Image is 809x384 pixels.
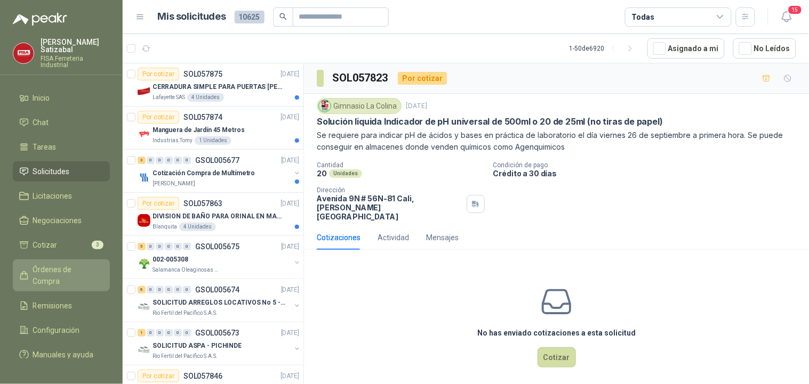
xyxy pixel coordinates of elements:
div: 6 [138,286,146,293]
p: Manguera de Jardín 45 Metros [153,125,245,135]
p: Dirección [317,186,462,194]
span: Tareas [33,141,57,153]
span: Licitaciones [33,190,73,202]
img: Company Logo [138,85,150,97]
div: 0 [147,286,155,293]
div: 0 [183,243,191,250]
a: 6 0 0 0 0 0 GSOL005674[DATE] Company LogoSOLICITUD ARREGLOS LOCATIVOS No 5 - PICHINDERio Fertil d... [138,283,301,317]
p: DIVISION DE BAÑO PARA ORINAL EN MADERA O PLASTICA [153,211,285,222]
p: Rio Fertil del Pacífico S.A.S. [153,352,218,361]
p: Cantidad [317,161,485,169]
span: search [279,13,287,20]
div: 0 [183,329,191,337]
a: Remisiones [13,296,110,316]
p: Crédito a 30 días [493,169,805,178]
p: SOLICITUD ARREGLOS LOCATIVOS No 5 - PICHINDE [153,298,285,308]
div: Actividad [378,232,409,243]
p: [DATE] [406,101,427,111]
p: 20 [317,169,327,178]
a: Manuales y ayuda [13,345,110,365]
p: [PERSON_NAME] Satizabal [41,38,110,53]
a: Órdenes de Compra [13,259,110,291]
p: FISA Ferreteria Industrial [41,55,110,68]
span: Remisiones [33,300,73,312]
a: Negociaciones [13,210,110,231]
a: Solicitudes [13,161,110,182]
div: 4 Unidades [187,93,224,102]
p: GSOL005677 [195,157,239,164]
img: Company Logo [138,300,150,313]
p: SOL057846 [183,372,222,380]
button: Cotizar [538,347,576,367]
div: 5 [138,243,146,250]
div: 0 [174,243,182,250]
p: [PERSON_NAME] [153,179,195,188]
span: 10625 [235,11,265,23]
p: [DATE] [281,371,299,381]
img: Logo peakr [13,13,67,26]
div: Unidades [329,169,362,178]
span: Órdenes de Compra [33,264,100,287]
button: 15 [777,7,796,27]
span: Solicitudes [33,166,70,177]
div: Cotizaciones [317,232,361,243]
div: Mensajes [426,232,459,243]
p: Salamanca Oleaginosas SAS [153,266,220,274]
div: 0 [183,157,191,164]
a: 1 0 0 0 0 0 GSOL005673[DATE] Company LogoSOLICITUD ASPA - PICHINDERio Fertil del Pacífico S.A.S. [138,326,301,361]
div: 0 [147,243,155,250]
p: [DATE] [281,199,299,209]
div: 0 [156,286,164,293]
a: 5 0 0 0 0 0 GSOL005675[DATE] Company Logo002-005308Salamanca Oleaginosas SAS [138,240,301,274]
a: Chat [13,112,110,133]
div: 4 Unidades [179,223,216,231]
p: SOL057874 [183,113,222,121]
a: Por cotizarSOL057874[DATE] Company LogoManguera de Jardín 45 MetrosIndustrias Tomy1 Unidades [123,107,303,150]
div: Por cotizar [398,72,447,85]
h1: Mis solicitudes [158,9,226,24]
p: [DATE] [281,69,299,79]
p: Condición de pago [493,161,805,169]
a: Inicio [13,88,110,108]
div: Por cotizar [138,68,179,80]
a: Por cotizarSOL057863[DATE] Company LogoDIVISION DE BAÑO PARA ORINAL EN MADERA O PLASTICABlanquita... [123,193,303,236]
p: GSOL005673 [195,329,239,337]
div: 0 [165,157,173,164]
div: Por cotizar [138,111,179,124]
p: SOL057875 [183,70,222,78]
p: [DATE] [281,285,299,295]
img: Company Logo [319,100,331,112]
div: Gimnasio La Colina [317,98,402,114]
img: Company Logo [13,43,34,63]
span: Cotizar [33,239,58,251]
p: GSOL005674 [195,286,239,293]
div: 0 [156,329,164,337]
button: No Leídos [733,38,796,59]
img: Company Logo [138,214,150,227]
a: Configuración [13,320,110,340]
p: SOL057863 [183,200,222,207]
div: 0 [174,157,182,164]
div: 0 [156,243,164,250]
div: 1 Unidades [195,136,231,145]
div: Por cotizar [138,197,179,210]
a: Por cotizarSOL057875[DATE] Company LogoCERRADURA SIMPLE PARA PUERTAS [PERSON_NAME]Lafayette SAS4 ... [123,63,303,107]
p: CERRADURA SIMPLE PARA PUERTAS [PERSON_NAME] [153,82,285,92]
img: Company Logo [138,344,150,356]
a: Tareas [13,137,110,157]
div: 0 [156,157,164,164]
div: 1 [138,329,146,337]
button: Asignado a mi [647,38,725,59]
p: Solución liquida Indicador de pH universal de 500ml o 20 de 25ml (no tiras de papel) [317,116,663,127]
div: 0 [174,329,182,337]
span: Configuración [33,324,80,336]
p: 002-005308 [153,255,188,265]
p: [DATE] [281,112,299,122]
span: Inicio [33,92,50,104]
p: Cotización Compra de Multímetro [153,168,255,178]
span: Manuales y ayuda [33,349,94,361]
a: Cotizar3 [13,235,110,255]
div: 1 - 50 de 6920 [570,40,639,57]
div: 0 [165,243,173,250]
p: SOLICITUD ASPA - PICHINDE [153,341,242,351]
